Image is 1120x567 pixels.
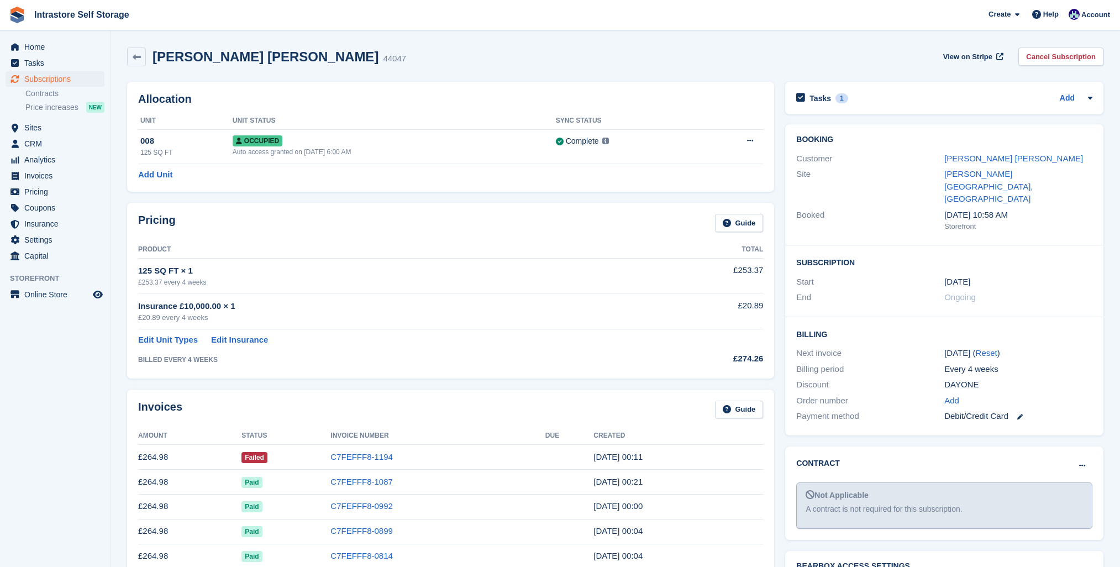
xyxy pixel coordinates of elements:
[153,49,378,64] h2: [PERSON_NAME] [PERSON_NAME]
[796,135,1092,144] h2: Booking
[545,427,593,445] th: Due
[383,53,406,65] div: 44047
[6,120,104,135] a: menu
[796,379,944,391] div: Discount
[6,39,104,55] a: menu
[24,136,91,151] span: CRM
[233,135,282,146] span: Occupied
[330,452,393,461] a: C7FEFFF8-1194
[944,363,1092,376] div: Every 4 weeks
[211,334,268,347] a: Edit Insurance
[25,88,104,99] a: Contracts
[233,147,556,157] div: Auto access granted on [DATE] 6:00 AM
[944,395,959,407] a: Add
[944,221,1092,232] div: Storefront
[796,153,944,165] div: Customer
[6,287,104,302] a: menu
[138,470,241,495] td: £264.98
[25,101,104,113] a: Price increases NEW
[646,293,764,329] td: £20.89
[593,501,643,511] time: 2025-01-31 00:00:54 UTC
[944,209,1092,222] div: [DATE] 10:58 AM
[944,154,1083,163] a: [PERSON_NAME] [PERSON_NAME]
[138,312,646,323] div: £20.89 every 4 weeks
[809,93,831,103] h2: Tasks
[24,216,91,232] span: Insurance
[25,102,78,113] span: Price increases
[796,395,944,407] div: Order number
[1060,92,1075,105] a: Add
[646,241,764,259] th: Total
[138,355,646,365] div: BILLED EVERY 4 WEEKS
[988,9,1011,20] span: Create
[944,410,1092,423] div: Debit/Credit Card
[138,241,646,259] th: Product
[796,328,1092,339] h2: Billing
[944,169,1033,203] a: [PERSON_NAME][GEOGRAPHIC_DATA], [GEOGRAPHIC_DATA]
[138,214,176,232] h2: Pricing
[30,6,134,24] a: Intrastore Self Storage
[6,136,104,151] a: menu
[6,152,104,167] a: menu
[24,71,91,87] span: Subscriptions
[715,401,764,419] a: Guide
[1081,9,1110,20] span: Account
[944,379,1092,391] div: DAYONE
[944,347,1092,360] div: [DATE] ( )
[796,276,944,288] div: Start
[24,287,91,302] span: Online Store
[593,477,643,486] time: 2025-02-28 00:21:39 UTC
[330,526,393,535] a: C7FEFFF8-0899
[10,273,110,284] span: Storefront
[9,7,25,23] img: stora-icon-8386f47178a22dfd0bd8f6a31ec36ba5ce8667c1dd55bd0f319d3a0aa187defe.svg
[6,248,104,264] a: menu
[6,168,104,183] a: menu
[24,120,91,135] span: Sites
[593,551,643,560] time: 2024-12-06 00:04:48 UTC
[330,477,393,486] a: C7FEFFF8-1087
[241,477,262,488] span: Paid
[24,55,91,71] span: Tasks
[6,55,104,71] a: menu
[241,452,267,463] span: Failed
[330,501,393,511] a: C7FEFFF8-0992
[6,216,104,232] a: menu
[91,288,104,301] a: Preview store
[939,48,1006,66] a: View on Stripe
[138,445,241,470] td: £264.98
[1069,9,1080,20] img: Mathew Tremewan
[138,401,182,419] h2: Invoices
[138,112,233,130] th: Unit
[796,410,944,423] div: Payment method
[646,353,764,365] div: £274.26
[86,102,104,113] div: NEW
[796,458,840,469] h2: Contract
[24,39,91,55] span: Home
[806,503,1083,515] div: A contract is not required for this subscription.
[944,276,970,288] time: 2024-06-21 00:00:00 UTC
[138,519,241,544] td: £264.98
[140,135,233,148] div: 008
[24,200,91,216] span: Coupons
[976,348,997,358] a: Reset
[24,184,91,200] span: Pricing
[944,292,976,302] span: Ongoing
[330,427,545,445] th: Invoice Number
[233,112,556,130] th: Unit Status
[138,494,241,519] td: £264.98
[593,526,643,535] time: 2025-01-03 00:04:38 UTC
[241,427,330,445] th: Status
[796,256,1092,267] h2: Subscription
[241,501,262,512] span: Paid
[806,490,1083,501] div: Not Applicable
[796,291,944,304] div: End
[24,248,91,264] span: Capital
[556,112,700,130] th: Sync Status
[646,258,764,293] td: £253.37
[943,51,992,62] span: View on Stripe
[6,200,104,216] a: menu
[796,347,944,360] div: Next invoice
[796,363,944,376] div: Billing period
[593,452,643,461] time: 2025-03-28 00:11:26 UTC
[602,138,609,144] img: icon-info-grey-7440780725fd019a000dd9b08b2336e03edf1995a4989e88bcd33f0948082b44.svg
